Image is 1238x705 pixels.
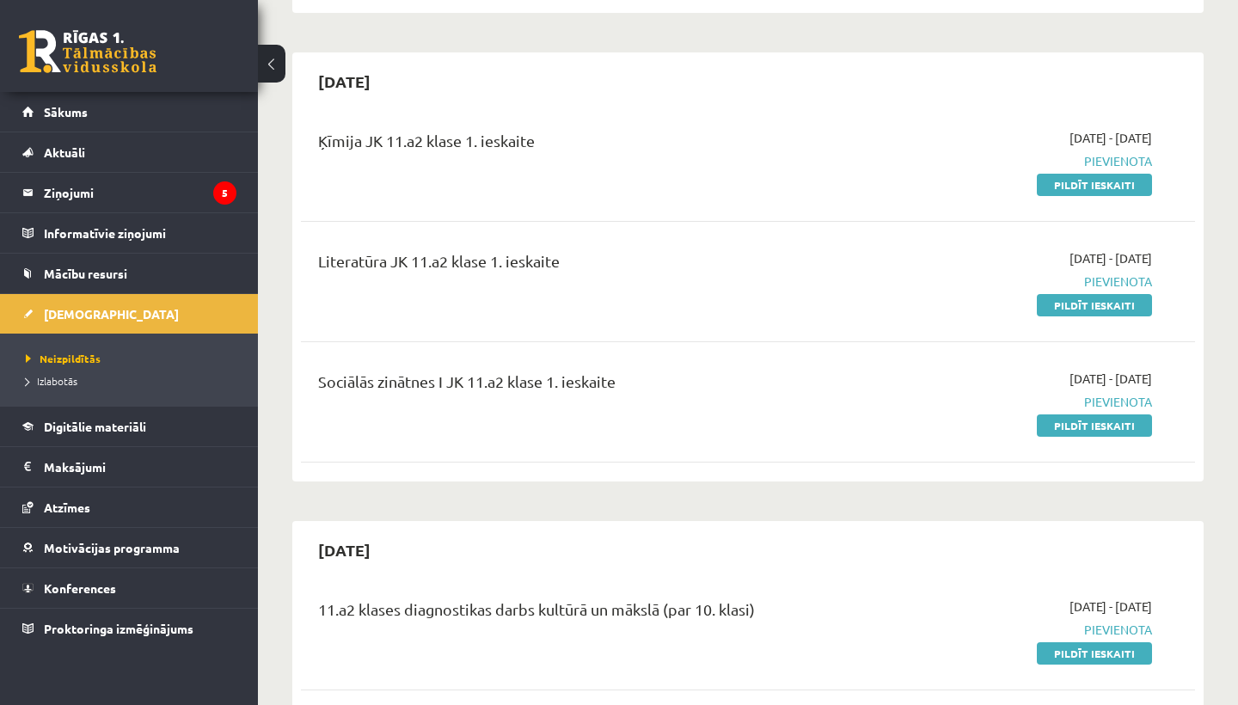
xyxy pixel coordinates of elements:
[1069,370,1152,388] span: [DATE] - [DATE]
[1037,174,1152,196] a: Pildīt ieskaiti
[22,254,236,293] a: Mācību resursi
[22,487,236,527] a: Atzīmes
[22,609,236,648] a: Proktoringa izmēģinājums
[318,598,866,629] div: 11.a2 klases diagnostikas darbs kultūrā un mākslā (par 10. klasi)
[892,393,1152,411] span: Pievienota
[213,181,236,205] i: 5
[318,129,866,161] div: Ķīmija JK 11.a2 klase 1. ieskaite
[1069,129,1152,147] span: [DATE] - [DATE]
[892,273,1152,291] span: Pievienota
[44,306,179,322] span: [DEMOGRAPHIC_DATA]
[26,373,241,389] a: Izlabotās
[44,447,236,487] legend: Maksājumi
[1069,598,1152,616] span: [DATE] - [DATE]
[44,266,127,281] span: Mācību resursi
[22,132,236,172] a: Aktuāli
[892,152,1152,170] span: Pievienota
[22,528,236,567] a: Motivācijas programma
[44,621,193,636] span: Proktoringa izmēģinājums
[44,500,90,515] span: Atzīmes
[1069,249,1152,267] span: [DATE] - [DATE]
[22,213,236,253] a: Informatīvie ziņojumi
[22,407,236,446] a: Digitālie materiāli
[301,530,388,570] h2: [DATE]
[26,374,77,388] span: Izlabotās
[318,249,866,281] div: Literatūra JK 11.a2 klase 1. ieskaite
[1037,642,1152,665] a: Pildīt ieskaiti
[22,447,236,487] a: Maksājumi
[318,370,866,402] div: Sociālās zinātnes I JK 11.a2 klase 1. ieskaite
[26,352,101,365] span: Neizpildītās
[892,621,1152,639] span: Pievienota
[44,173,236,212] legend: Ziņojumi
[44,104,88,120] span: Sākums
[44,419,146,434] span: Digitālie materiāli
[301,61,388,101] h2: [DATE]
[26,351,241,366] a: Neizpildītās
[22,568,236,608] a: Konferences
[1037,414,1152,437] a: Pildīt ieskaiti
[44,540,180,555] span: Motivācijas programma
[22,294,236,334] a: [DEMOGRAPHIC_DATA]
[22,173,236,212] a: Ziņojumi5
[1037,294,1152,316] a: Pildīt ieskaiti
[44,580,116,596] span: Konferences
[44,213,236,253] legend: Informatīvie ziņojumi
[44,144,85,160] span: Aktuāli
[22,92,236,132] a: Sākums
[19,30,156,73] a: Rīgas 1. Tālmācības vidusskola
